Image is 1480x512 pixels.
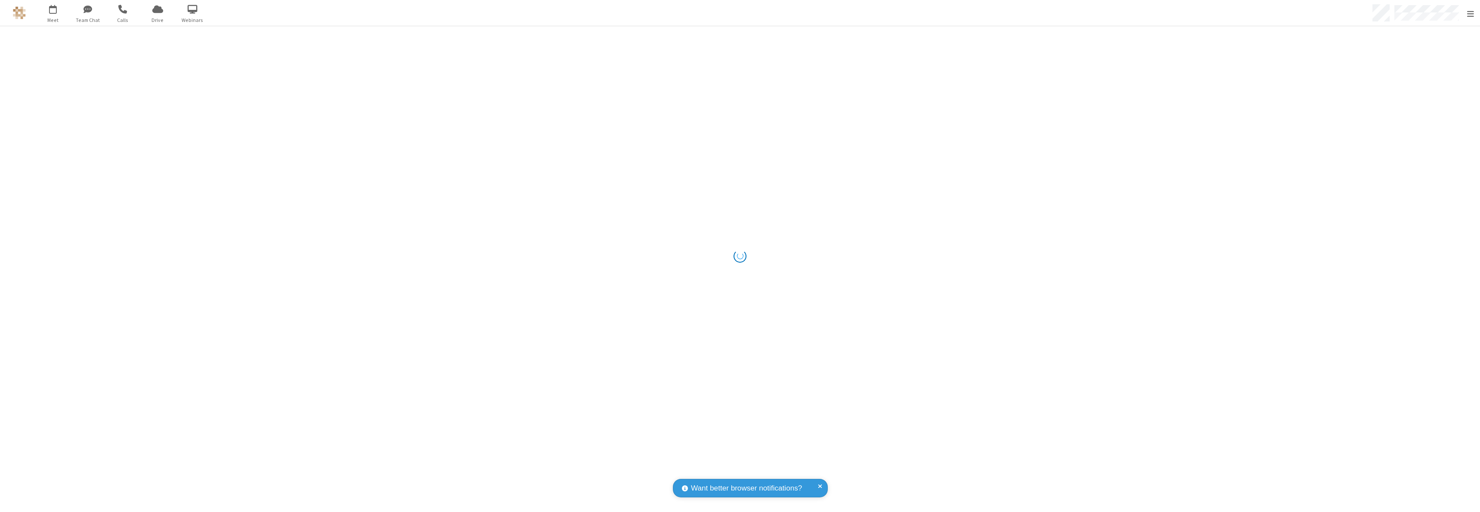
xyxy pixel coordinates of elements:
[691,483,802,494] span: Want better browser notifications?
[107,16,139,24] span: Calls
[72,16,104,24] span: Team Chat
[13,6,26,19] img: QA Selenium DO NOT DELETE OR CHANGE
[37,16,69,24] span: Meet
[142,16,174,24] span: Drive
[1458,490,1474,506] iframe: Chat
[176,16,209,24] span: Webinars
